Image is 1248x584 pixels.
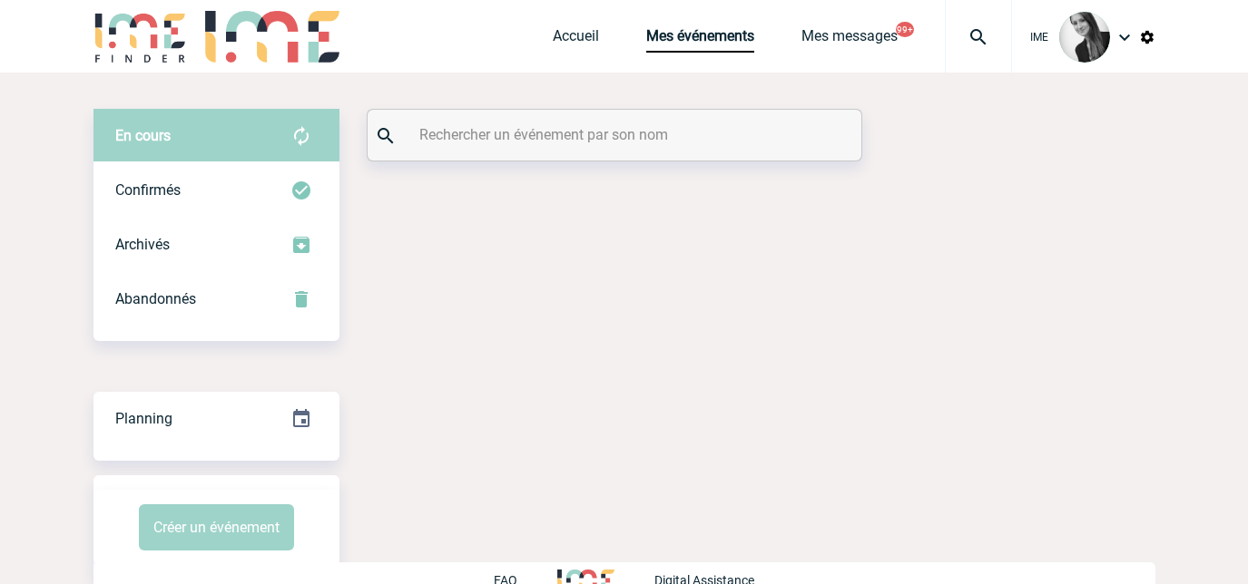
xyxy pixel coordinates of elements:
[139,504,294,550] button: Créer un événement
[93,392,339,446] div: Retrouvez ici tous vos événements organisés par date et état d'avancement
[553,27,599,53] a: Accueil
[1059,12,1110,63] img: 101050-0.jpg
[1030,31,1048,44] span: IME
[115,181,181,199] span: Confirmés
[93,109,339,163] div: Retrouvez ici tous vos évènements avant confirmation
[801,27,898,53] a: Mes messages
[93,11,188,63] img: IME-Finder
[115,290,196,307] span: Abandonnés
[93,391,339,444] a: Planning
[93,218,339,272] div: Retrouvez ici tous les événements que vous avez décidé d'archiver
[115,236,170,253] span: Archivés
[115,127,171,144] span: En cours
[115,410,172,427] span: Planning
[93,272,339,326] div: Retrouvez ici tous vos événements annulés
[896,22,914,37] button: 99+
[415,122,819,148] input: Rechercher un événement par son nom
[646,27,754,53] a: Mes événements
